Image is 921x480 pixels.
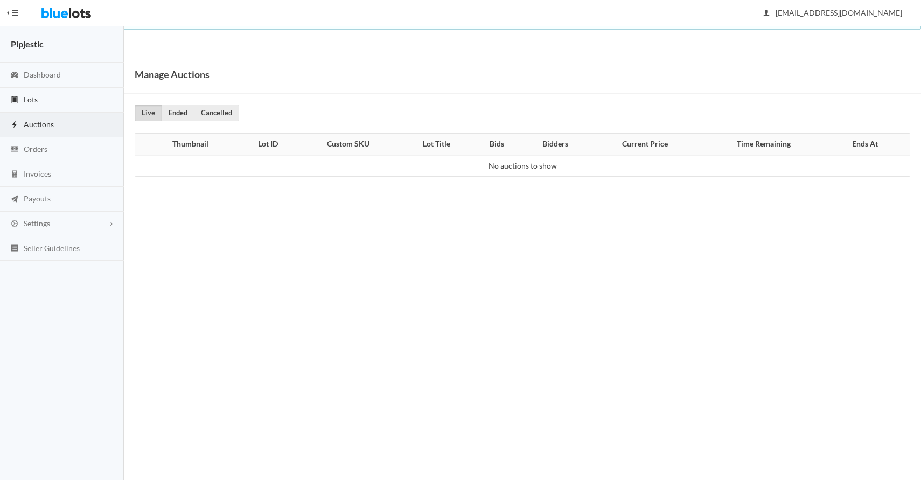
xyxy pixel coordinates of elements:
[700,134,827,155] th: Time Remaining
[473,134,520,155] th: Bids
[239,134,296,155] th: Lot ID
[24,144,47,154] span: Orders
[9,244,20,254] ion-icon: list box
[162,105,194,121] a: Ended
[135,155,910,177] td: No auctions to show
[24,194,51,203] span: Payouts
[9,145,20,155] ion-icon: cash
[297,134,400,155] th: Custom SKU
[827,134,910,155] th: Ends At
[194,105,239,121] a: Cancelled
[9,219,20,229] ion-icon: cog
[24,244,80,253] span: Seller Guidelines
[24,219,50,228] span: Settings
[135,66,210,82] h1: Manage Auctions
[24,120,54,129] span: Auctions
[24,95,38,104] span: Lots
[520,134,590,155] th: Bidders
[9,194,20,205] ion-icon: paper plane
[400,134,473,155] th: Lot Title
[11,39,44,49] strong: Pipjestic
[590,134,701,155] th: Current Price
[761,9,772,19] ion-icon: person
[135,134,239,155] th: Thumbnail
[9,120,20,130] ion-icon: flash
[9,71,20,81] ion-icon: speedometer
[9,170,20,180] ion-icon: calculator
[764,8,902,17] span: [EMAIL_ADDRESS][DOMAIN_NAME]
[9,95,20,106] ion-icon: clipboard
[24,169,51,178] span: Invoices
[135,105,162,121] a: Live
[24,70,61,79] span: Dashboard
